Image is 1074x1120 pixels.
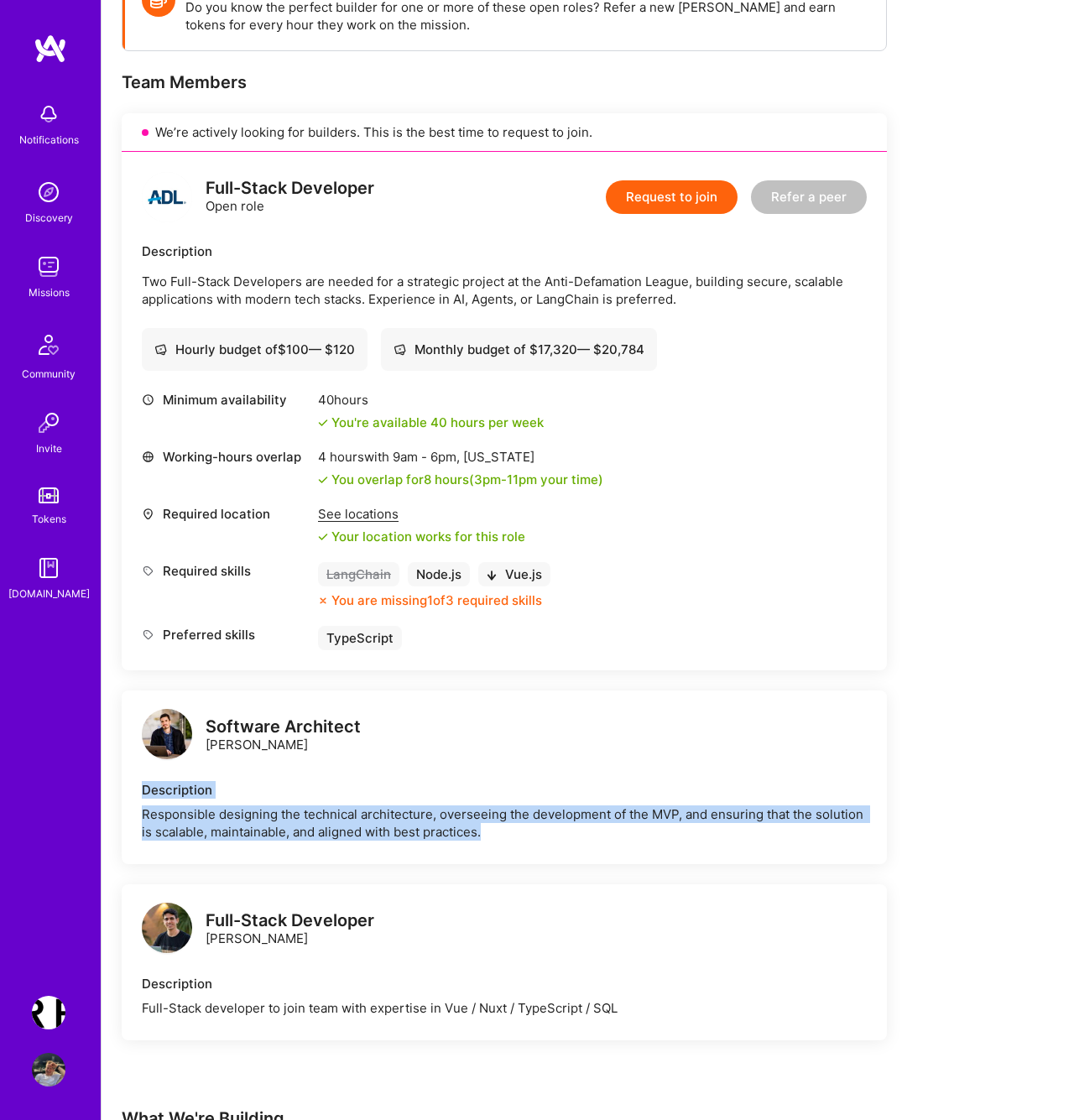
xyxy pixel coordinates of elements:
[206,912,374,947] div: [PERSON_NAME]
[29,284,70,301] div: Missions
[142,999,867,1017] div: Full-Stack developer to join team with expertise in Vue / Nuxt / TypeScript / SQL
[318,562,399,586] div: LangChain
[206,912,374,930] div: Full-Stack Developer
[318,505,525,523] div: See locations
[142,565,154,577] i: icon Tag
[142,451,154,463] i: icon World
[142,273,867,308] p: Two Full-Stack Developers are needed for a strategic project at the Anti-Defamation League, build...
[142,562,310,580] div: Required skills
[142,448,310,466] div: Working-hours overlap
[32,406,65,440] img: Invite
[751,180,867,214] button: Refer a peer
[32,250,65,284] img: teamwork
[28,1053,70,1086] a: User Avatar
[142,391,310,409] div: Minimum availability
[142,508,154,520] i: icon Location
[154,343,167,356] i: icon Cash
[331,591,542,609] div: You are missing 1 of 3 required skills
[606,180,738,214] button: Request to join
[142,805,867,841] div: Responsible designing the technical architecture, overseeing the development of the MVP, and ensu...
[318,418,328,428] i: icon Check
[32,175,65,209] img: discovery
[39,487,59,503] img: tokens
[142,626,310,643] div: Preferred skills
[331,471,603,488] div: You overlap for 8 hours ( your time)
[318,475,328,485] i: icon Check
[474,471,537,487] span: 3pm - 11pm
[206,718,361,753] div: [PERSON_NAME]
[318,528,525,545] div: Your location works for this role
[206,718,361,736] div: Software Architect
[142,975,867,992] div: Description
[36,440,62,457] div: Invite
[8,585,90,602] div: [DOMAIN_NAME]
[318,414,544,431] div: You're available 40 hours per week
[29,325,69,365] img: Community
[318,448,603,466] div: 4 hours with [US_STATE]
[142,242,867,260] div: Description
[206,180,374,215] div: Open role
[142,172,192,222] img: logo
[32,551,65,585] img: guide book
[122,71,887,93] div: Team Members
[206,180,374,197] div: Full-Stack Developer
[142,781,867,799] div: Description
[122,113,887,152] div: We’re actively looking for builders. This is the best time to request to join.
[25,209,73,227] div: Discovery
[154,341,355,358] div: Hourly budget of $ 100 — $ 120
[142,903,192,957] a: logo
[318,532,328,542] i: icon Check
[22,365,76,383] div: Community
[19,131,79,148] div: Notifications
[389,449,463,465] span: 9am - 6pm ,
[487,570,497,581] i: icon BlackArrowDown
[142,393,154,406] i: icon Clock
[142,709,192,763] a: logo
[32,996,65,1029] img: Terr.ai: Building an Innovative Real Estate Platform
[408,562,470,586] div: Node.js
[142,709,192,759] img: logo
[394,341,644,358] div: Monthly budget of $ 17,320 — $ 20,784
[32,510,66,528] div: Tokens
[142,505,310,523] div: Required location
[34,34,67,64] img: logo
[28,996,70,1029] a: Terr.ai: Building an Innovative Real Estate Platform
[142,903,192,953] img: logo
[318,596,328,606] i: icon CloseOrange
[318,391,544,409] div: 40 hours
[394,343,406,356] i: icon Cash
[32,1053,65,1086] img: User Avatar
[318,626,402,650] div: TypeScript
[478,562,550,586] div: Vue.js
[32,97,65,131] img: bell
[142,628,154,641] i: icon Tag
